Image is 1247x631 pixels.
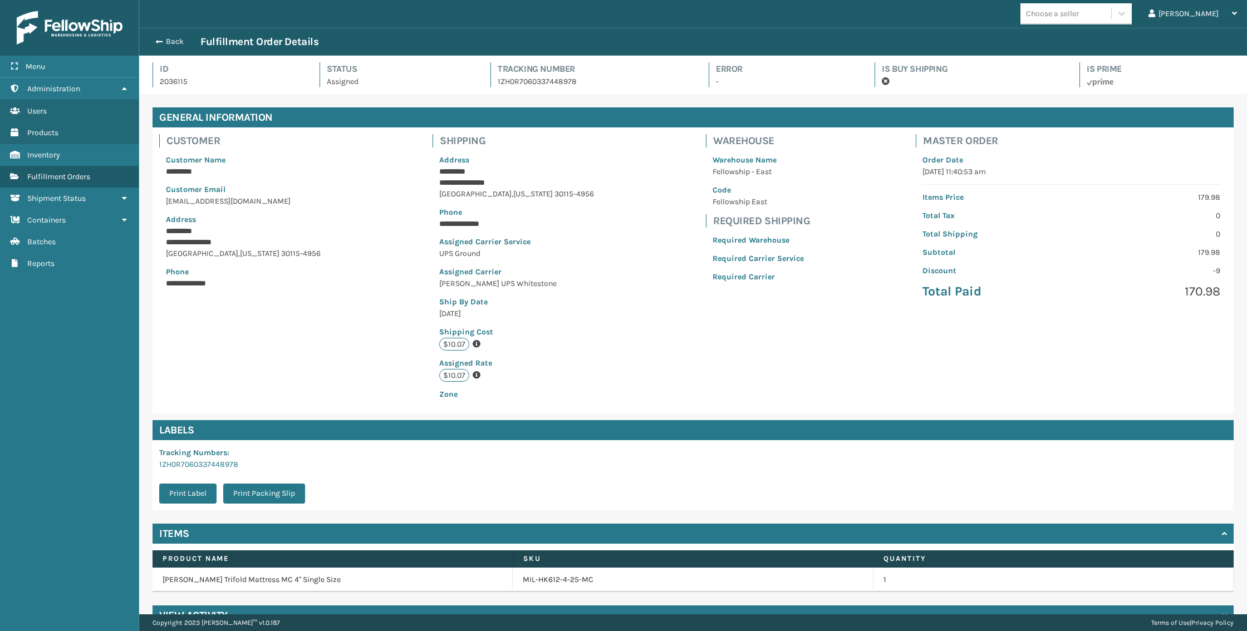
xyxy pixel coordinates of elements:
[439,308,594,319] p: [DATE]
[27,84,80,93] span: Administration
[513,189,553,199] span: [US_STATE]
[327,76,470,87] p: Assigned
[498,62,689,76] h4: Tracking Number
[166,195,321,207] p: [EMAIL_ADDRESS][DOMAIN_NAME]
[523,574,593,585] a: MIL-HK612-4-25-MC
[713,271,804,283] p: Required Carrier
[882,62,1059,76] h4: Is Buy Shipping
[281,249,321,258] span: 30115-4956
[153,614,280,631] p: Copyright 2023 [PERSON_NAME]™ v 1.0.187
[922,265,1064,277] p: Discount
[922,210,1064,221] p: Total Tax
[439,206,594,218] p: Phone
[166,154,321,166] p: Customer Name
[439,189,512,199] span: [GEOGRAPHIC_DATA]
[873,568,1234,592] td: 1
[327,62,470,76] h4: Status
[716,62,855,76] h4: Error
[159,609,228,622] h4: View Activity
[1151,619,1190,627] a: Terms of Use
[159,527,189,540] h4: Items
[153,568,513,592] td: [PERSON_NAME] Trifold Mattress MC 4" Single Size
[713,134,811,147] h4: Warehouse
[166,266,321,278] p: Phone
[922,166,1220,178] p: [DATE] 11:40:53 am
[1191,619,1234,627] a: Privacy Policy
[922,283,1064,300] p: Total Paid
[160,62,300,76] h4: Id
[149,37,200,47] button: Back
[1151,614,1234,631] div: |
[713,166,804,178] p: Fellowship - East
[27,259,55,268] span: Reports
[713,196,804,208] p: Fellowship East
[1078,247,1220,258] p: 179.98
[1078,228,1220,240] p: 0
[923,134,1227,147] h4: Master Order
[713,253,804,264] p: Required Carrier Service
[439,236,594,248] p: Assigned Carrier Service
[713,154,804,166] p: Warehouse Name
[1078,265,1220,277] p: -9
[1078,191,1220,203] p: 179.98
[922,247,1064,258] p: Subtotal
[439,338,469,351] p: $10.07
[153,107,1234,127] h4: General Information
[1078,283,1220,300] p: 170.98
[713,184,804,196] p: Code
[439,388,594,400] p: Zone
[27,150,60,160] span: Inventory
[223,484,305,504] button: Print Packing Slip
[439,326,594,338] p: Shipping Cost
[512,189,513,199] span: ,
[713,214,811,228] h4: Required Shipping
[160,76,300,87] p: 2036115
[716,76,855,87] p: -
[166,184,321,195] p: Customer Email
[883,554,1224,564] label: Quantity
[922,154,1220,166] p: Order Date
[523,554,863,564] label: SKU
[163,554,503,564] label: Product Name
[159,484,217,504] button: Print Label
[159,460,238,469] a: 1ZH0R7060337448978
[17,11,122,45] img: logo
[922,191,1064,203] p: Items Price
[153,420,1234,440] h4: Labels
[498,76,689,87] p: 1ZH0R7060337448978
[713,234,804,246] p: Required Warehouse
[439,278,594,289] p: [PERSON_NAME] UPS Whitestone
[440,134,601,147] h4: Shipping
[1087,62,1234,76] h4: Is Prime
[554,189,594,199] span: 30115-4956
[238,249,240,258] span: ,
[439,266,594,278] p: Assigned Carrier
[166,249,238,258] span: [GEOGRAPHIC_DATA]
[27,106,47,116] span: Users
[159,448,229,457] span: Tracking Numbers :
[26,62,45,71] span: Menu
[439,155,469,165] span: Address
[439,248,594,259] p: UPS Ground
[166,134,327,147] h4: Customer
[27,128,58,137] span: Products
[1078,210,1220,221] p: 0
[439,357,594,369] p: Assigned Rate
[439,369,469,382] p: $10.07
[439,296,594,308] p: Ship By Date
[166,215,196,224] span: Address
[922,228,1064,240] p: Total Shipping
[27,215,66,225] span: Containers
[200,35,318,48] h3: Fulfillment Order Details
[240,249,279,258] span: [US_STATE]
[27,237,56,247] span: Batches
[1026,8,1079,19] div: Choose a seller
[27,194,86,203] span: Shipment Status
[27,172,90,181] span: Fulfillment Orders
